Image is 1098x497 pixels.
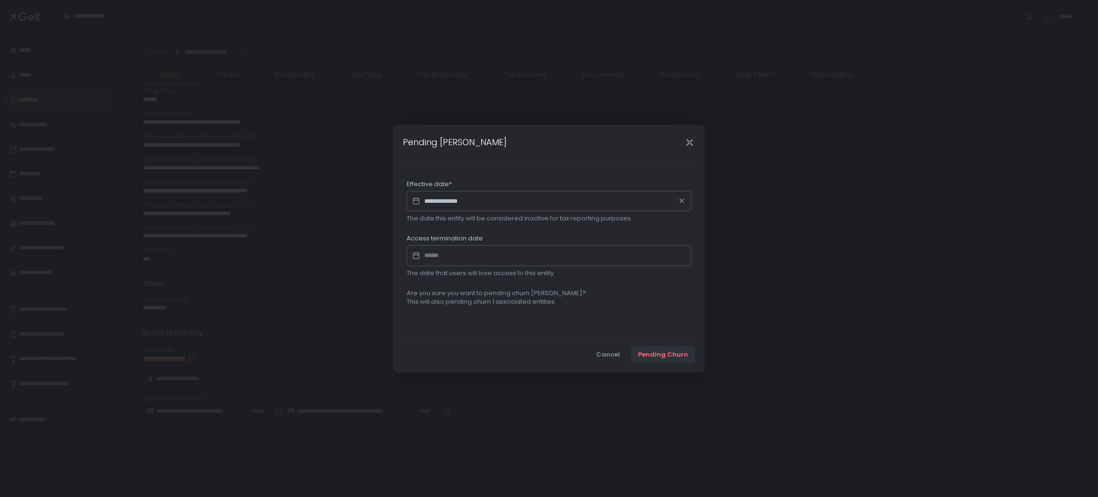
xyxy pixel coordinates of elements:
span: Effective date* [407,180,452,189]
button: Pending Churn [631,346,695,363]
div: Cancel [596,350,620,359]
button: Cancel [589,346,627,363]
div: Are you sure you want to pending churn [PERSON_NAME]? [407,289,691,298]
input: Datepicker input [407,191,691,212]
div: This will also pending churn 1 associated entities. [407,298,691,306]
span: The date that users will lose access to this entity [407,268,554,278]
div: Pending Churn [638,350,688,359]
input: Datepicker input [407,245,691,266]
h1: Pending [PERSON_NAME] [403,136,507,149]
span: The date this entity will be considered inactive for tax reporting purposes. [407,214,632,223]
span: Access termination date [407,234,483,243]
div: Close [674,137,705,148]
